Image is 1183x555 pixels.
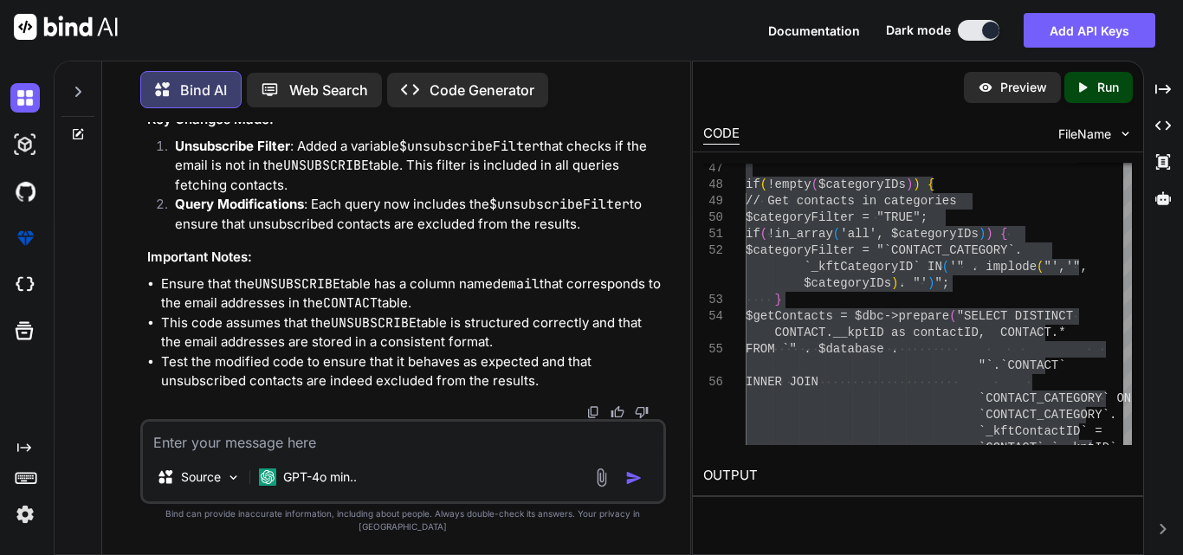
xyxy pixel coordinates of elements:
[10,223,40,253] img: premium
[703,226,723,242] div: 51
[979,358,1066,372] span: "`.`CONTACT`
[949,260,1037,274] span: '" . implode
[611,405,624,419] img: like
[804,276,891,290] span: $categoryIDs
[928,177,934,191] span: {
[746,227,760,241] span: if
[255,275,340,293] code: UNSUBSCRIBE
[10,83,40,113] img: darkChat
[323,294,378,312] code: CONTACT
[746,194,957,208] span: // Get contacts in categories
[625,469,643,487] img: icon
[979,227,986,241] span: )
[180,80,227,100] p: Bind AI
[161,313,663,352] li: This code assumes that the table is structured correctly and that the email addresses are stored ...
[161,352,663,391] li: Test the modified code to ensure that it behaves as expected and that unsubscribed contacts are i...
[226,470,241,485] img: Pick Models
[1000,79,1047,96] p: Preview
[760,227,767,241] span: (
[906,177,913,191] span: )
[760,177,767,191] span: (
[978,80,993,95] img: preview
[430,80,534,100] p: Code Generator
[746,210,928,224] span: $categoryFilter = "TRUE";
[775,326,1066,339] span: CONTACT.__kptID as contactID, CONTACT.*
[501,275,540,293] code: email
[891,276,898,290] span: )
[161,195,663,234] li: : Each query now includes the to ensure that unsubscribed contacts are excluded from the results.
[1097,79,1119,96] p: Run
[703,177,723,193] div: 48
[876,342,898,356] span: e .
[1037,260,1044,274] span: (
[768,22,860,40] button: Documentation
[10,177,40,206] img: githubDark
[586,405,600,419] img: copy
[703,193,723,210] div: 49
[1044,260,1088,274] span: "','",
[746,375,818,389] span: INNER JOIN
[175,196,304,212] strong: Query Modifications
[949,309,956,323] span: (
[928,276,934,290] span: )
[703,374,723,390] div: 56
[775,293,782,307] span: }
[934,276,949,290] span: ";
[140,507,666,533] p: Bind can provide inaccurate information, including about people. Always double-check its answers....
[942,260,949,274] span: (
[840,227,979,241] span: 'all', $categoryIDs
[1000,227,1007,241] span: {
[399,138,540,155] code: $unsubscribeFilter
[289,80,368,100] p: Web Search
[703,341,723,358] div: 55
[1024,13,1155,48] button: Add API Keys
[10,130,40,159] img: darkAi-studio
[703,210,723,226] div: 50
[14,14,118,40] img: Bind AI
[703,308,723,325] div: 54
[161,274,663,313] li: Ensure that the table has a column named that corresponds to the email addresses in the table.
[283,157,369,174] code: UNSUBSCRIBE
[818,177,906,191] span: $categoryIDs
[283,468,357,486] p: GPT-4o min..
[746,309,949,323] span: $getContacts = $dbc->prepare
[1118,126,1133,141] img: chevron down
[635,405,649,419] img: dislike
[746,177,760,191] span: if
[767,177,811,191] span: !empty
[768,23,860,38] span: Documentation
[181,468,221,486] p: Source
[979,424,1102,438] span: `_kftContactID` =
[591,468,611,487] img: attachment
[703,160,723,177] div: 47
[986,227,992,241] span: )
[693,455,1143,496] h2: OUTPUT
[898,276,928,290] span: . "'
[746,243,1022,257] span: $categoryFilter = "`CONTACT_CATEGORY`.
[175,138,290,154] strong: Unsubscribe Filter
[767,227,833,241] span: !in_array
[147,248,663,268] h3: Important Notes:
[804,260,942,274] span: `_kftCategoryID` IN
[1058,126,1111,143] span: FileName
[10,270,40,300] img: cloudideIcon
[10,500,40,529] img: settings
[913,177,920,191] span: )
[703,124,740,145] div: CODE
[833,227,840,241] span: (
[259,468,276,486] img: GPT-4o mini
[746,342,876,356] span: FROM `" . $databas
[979,441,1117,455] span: `CONTACT`.`__kptID`
[811,177,818,191] span: (
[979,408,1117,422] span: `CONTACT_CATEGORY`.
[489,196,630,213] code: $unsubscribeFilter
[957,309,1073,323] span: "SELECT DISTINCT
[703,242,723,259] div: 52
[161,137,663,196] li: : Added a variable that checks if the email is not in the table. This filter is included in all q...
[886,22,951,39] span: Dark mode
[331,314,417,332] code: UNSUBSCRIBE
[979,391,1131,405] span: `CONTACT_CATEGORY` ON
[703,292,723,308] div: 53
